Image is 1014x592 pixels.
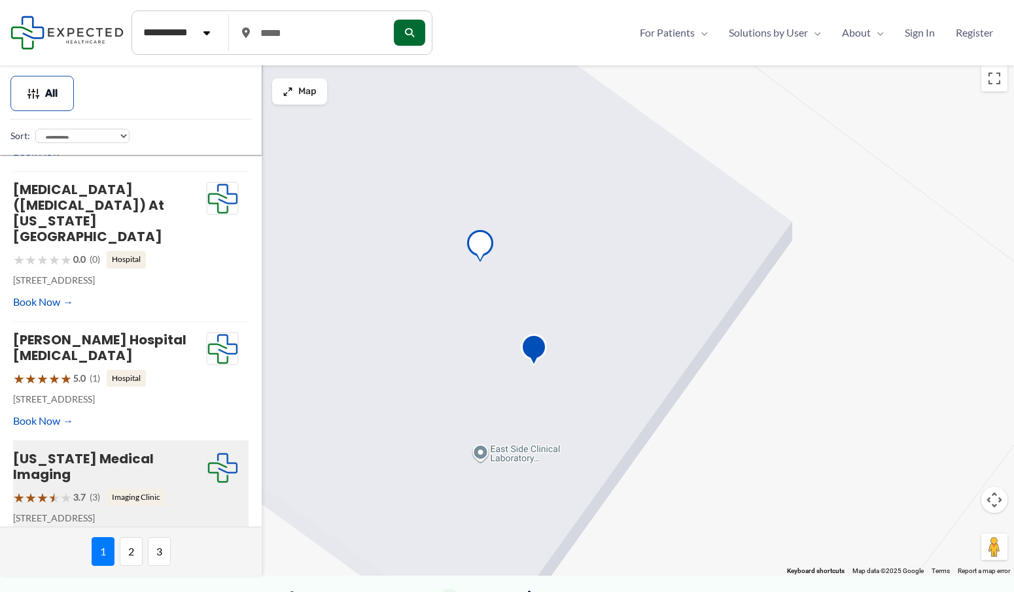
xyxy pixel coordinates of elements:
span: ★ [13,367,25,391]
img: Expected Healthcare Logo [207,452,238,484]
span: Map [298,86,317,97]
button: Map [272,78,327,105]
span: (3) [90,489,100,506]
a: [US_STATE] Medical Imaging [13,450,154,484]
span: All [45,89,58,98]
span: ★ [25,485,37,510]
a: [PERSON_NAME] Hospital [MEDICAL_DATA] [13,331,186,365]
span: Register [956,23,993,42]
span: ★ [60,367,72,391]
span: Menu Toggle [695,23,708,42]
img: Expected Healthcare Logo [207,182,238,215]
span: ★ [48,367,60,391]
span: 3 [148,537,171,566]
button: Map camera controls [981,487,1007,513]
label: Sort: [10,127,30,144]
a: Register [945,23,1004,42]
a: AboutMenu Toggle [831,23,894,42]
span: ★ [37,367,48,391]
img: Maximize [283,86,293,97]
button: Keyboard shortcuts [787,567,845,576]
span: Solutions by User [729,23,808,42]
span: 3.7 [73,489,86,506]
a: For PatientsMenu Toggle [629,23,718,42]
span: 5.0 [73,370,86,387]
button: Toggle fullscreen view [981,65,1007,91]
span: 2 [120,537,143,566]
span: Imaging Clinic [107,489,166,506]
a: Terms (opens in new tab) [932,567,950,574]
span: ★ [13,485,25,510]
span: Sign In [905,23,935,42]
span: Menu Toggle [808,23,821,42]
span: About [842,23,871,42]
span: (0) [90,251,100,268]
p: [STREET_ADDRESS] [13,391,206,408]
span: ★ [25,248,37,272]
a: Book Now [13,411,73,431]
span: ★ [48,248,60,272]
span: (1) [90,370,100,387]
span: For Patients [640,23,695,42]
div: Rhode Island Medical Imaging [467,230,493,266]
span: Hospital [107,370,146,387]
span: ★ [60,248,72,272]
div: XRA Medical Imaging [521,334,547,370]
button: All [10,76,74,111]
span: Menu Toggle [871,23,884,42]
span: 0.0 [73,251,86,268]
span: ★ [60,485,72,510]
a: [MEDICAL_DATA] ([MEDICAL_DATA]) at [US_STATE][GEOGRAPHIC_DATA] [13,180,164,246]
span: 1 [92,537,114,566]
img: Filter [27,87,40,100]
img: Expected Healthcare Logo - side, dark font, small [10,16,124,49]
span: ★ [13,248,25,272]
img: Expected Healthcare Logo [207,333,238,365]
span: ★ [48,485,60,510]
span: ★ [25,367,37,391]
span: ★ [37,248,48,272]
a: Solutions by UserMenu Toggle [718,23,831,42]
a: Book Now [13,292,73,312]
button: Drag Pegman onto the map to open Street View [981,534,1007,560]
p: [STREET_ADDRESS] [13,272,206,289]
p: [STREET_ADDRESS] [13,510,206,527]
span: Map data ©2025 Google [852,567,924,574]
span: ★ [37,485,48,510]
a: Report a map error [958,567,1010,574]
span: Hospital [107,251,146,268]
a: Sign In [894,23,945,42]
